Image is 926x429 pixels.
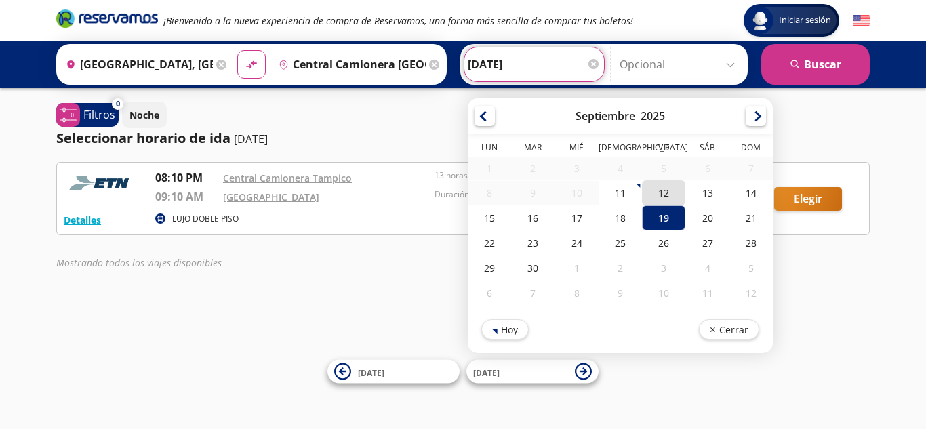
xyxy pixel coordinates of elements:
input: Elegir Fecha [468,47,601,81]
a: Brand Logo [56,8,158,33]
div: 07-Sep-25 [729,157,773,180]
div: 04-Sep-25 [599,157,642,180]
div: 13-Sep-25 [685,180,729,205]
div: 09-Sep-25 [511,181,555,205]
button: [DATE] [327,360,460,384]
th: Martes [511,142,555,157]
div: 17-Sep-25 [555,205,599,230]
div: 09-Oct-25 [599,281,642,306]
div: 06-Sep-25 [685,157,729,180]
div: 16-Sep-25 [511,205,555,230]
img: RESERVAMOS [64,169,138,197]
p: Filtros [83,106,115,123]
p: Seleccionar horario de ida [56,128,230,148]
div: 15-Sep-25 [468,205,511,230]
div: 01-Oct-25 [555,256,599,281]
p: Duración [435,188,639,201]
p: Noche [129,108,159,122]
div: 19-Sep-25 [642,205,685,230]
th: Miércoles [555,142,599,157]
div: 10-Oct-25 [642,281,685,306]
p: 09:10 AM [155,188,216,205]
div: 06-Oct-25 [468,281,511,306]
div: 26-Sep-25 [642,230,685,256]
div: 02-Sep-25 [511,157,555,180]
th: Sábado [685,142,729,157]
div: 03-Sep-25 [555,157,599,180]
button: Buscar [761,44,870,85]
span: [DATE] [358,367,384,378]
button: 0Filtros [56,103,119,127]
div: 18-Sep-25 [599,205,642,230]
div: 21-Sep-25 [729,205,773,230]
div: 11-Sep-25 [599,180,642,205]
em: ¡Bienvenido a la nueva experiencia de compra de Reservamos, una forma más sencilla de comprar tus... [163,14,633,27]
div: 2025 [641,108,665,123]
div: 07-Oct-25 [511,281,555,306]
div: 03-Oct-25 [642,256,685,281]
div: 24-Sep-25 [555,230,599,256]
div: 30-Sep-25 [511,256,555,281]
span: 0 [116,98,120,110]
div: 02-Oct-25 [599,256,642,281]
div: Septiembre [576,108,635,123]
span: [DATE] [473,367,500,378]
button: English [853,12,870,29]
input: Opcional [620,47,741,81]
p: 08:10 PM [155,169,216,186]
input: Buscar Origen [60,47,213,81]
th: Jueves [599,142,642,157]
button: [DATE] [466,360,599,384]
th: Domingo [729,142,773,157]
p: 13 horas [435,169,639,182]
div: 23-Sep-25 [511,230,555,256]
p: [DATE] [234,131,268,147]
div: 05-Oct-25 [729,256,773,281]
div: 12-Oct-25 [729,281,773,306]
div: 12-Sep-25 [642,180,685,205]
th: Viernes [642,142,685,157]
div: 08-Oct-25 [555,281,599,306]
div: 10-Sep-25 [555,181,599,205]
div: 05-Sep-25 [642,157,685,180]
em: Mostrando todos los viajes disponibles [56,256,222,269]
div: 27-Sep-25 [685,230,729,256]
div: 08-Sep-25 [468,181,511,205]
a: Central Camionera Tampico [223,171,352,184]
input: Buscar Destino [273,47,426,81]
a: [GEOGRAPHIC_DATA] [223,190,319,203]
div: 11-Oct-25 [685,281,729,306]
div: 25-Sep-25 [599,230,642,256]
div: 04-Oct-25 [685,256,729,281]
div: 22-Sep-25 [468,230,511,256]
span: Iniciar sesión [773,14,837,27]
button: Hoy [481,319,529,340]
th: Lunes [468,142,511,157]
button: Noche [122,102,167,128]
p: LUJO DOBLE PISO [172,213,239,225]
i: Brand Logo [56,8,158,28]
div: 01-Sep-25 [468,157,511,180]
button: Detalles [64,213,101,227]
div: 28-Sep-25 [729,230,773,256]
div: 20-Sep-25 [685,205,729,230]
div: 29-Sep-25 [468,256,511,281]
button: Elegir [774,187,842,211]
button: Cerrar [699,319,759,340]
div: 14-Sep-25 [729,180,773,205]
